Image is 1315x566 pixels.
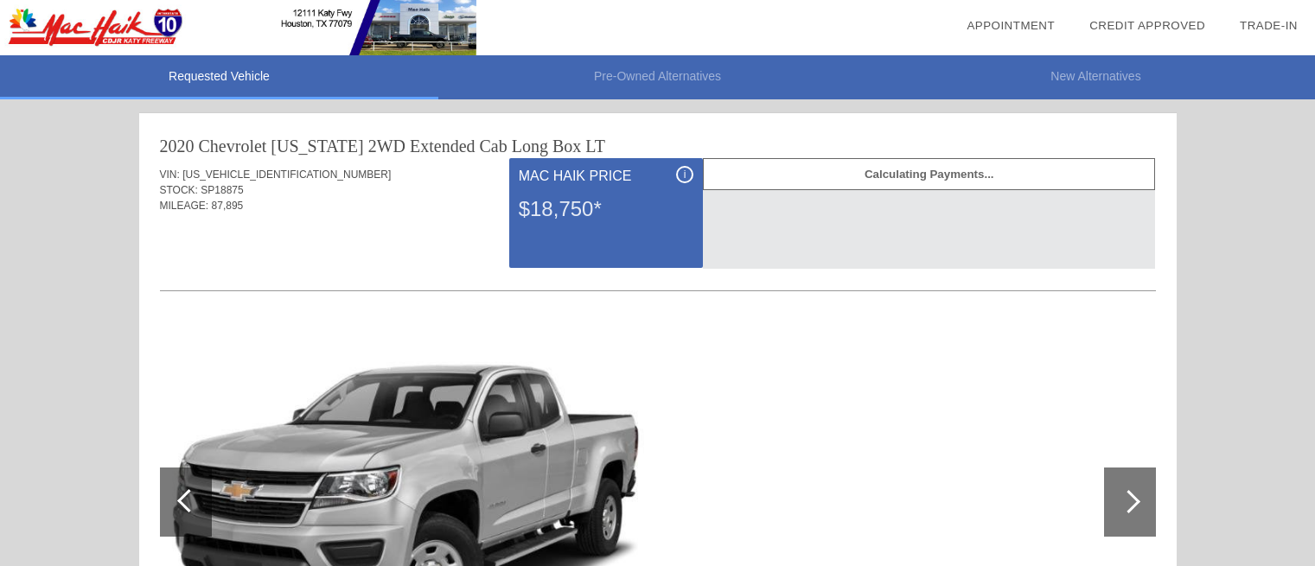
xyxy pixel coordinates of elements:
span: MILEAGE: [160,200,209,212]
span: VIN: [160,169,180,181]
a: Appointment [967,19,1055,32]
div: Calculating Payments... [703,158,1155,190]
div: $18,750* [519,187,693,232]
li: Pre-Owned Alternatives [438,55,877,99]
div: 2020 Chevrolet [US_STATE] [160,134,364,158]
a: Trade-In [1240,19,1298,32]
span: SP18875 [201,184,243,196]
span: i [684,169,686,181]
span: [US_VEHICLE_IDENTIFICATION_NUMBER] [182,169,391,181]
li: New Alternatives [877,55,1315,99]
div: Quoted on [DATE] 9:00:18 PM [160,239,1156,267]
span: 87,895 [212,200,244,212]
div: Mac Haik Price [519,166,693,187]
span: STOCK: [160,184,198,196]
div: 2WD Extended Cab Long Box LT [368,134,605,158]
a: Credit Approved [1089,19,1205,32]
